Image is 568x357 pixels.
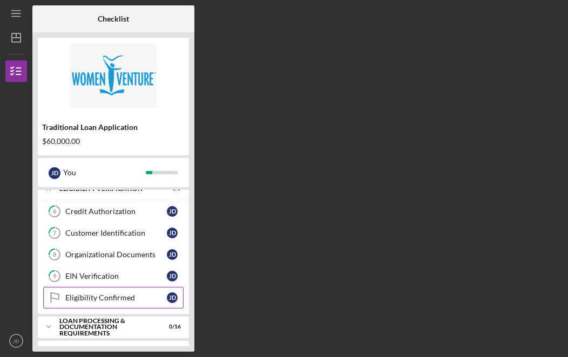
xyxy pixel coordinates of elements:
[53,273,57,280] tspan: 9
[13,338,19,344] text: JD
[161,324,181,330] div: 0 / 16
[65,250,167,259] div: Organizational Documents
[65,229,167,237] div: Customer Identification
[167,271,178,282] div: J D
[98,15,129,23] b: Checklist
[167,249,178,260] div: J D
[65,272,167,280] div: EIN Verification
[65,293,167,302] div: Eligibility Confirmed
[43,222,184,244] a: 7Customer IdentificationJD
[65,207,167,216] div: Credit Authorization
[53,251,56,258] tspan: 8
[43,201,184,222] a: 6Credit AuthorizationJD
[167,228,178,238] div: J D
[42,123,185,132] div: Traditional Loan Application
[49,167,60,179] div: J D
[5,330,27,352] button: JD
[42,137,185,146] div: $60,000.00
[167,292,178,303] div: J D
[43,265,184,287] a: 9EIN VerificationJD
[53,208,57,215] tspan: 6
[38,43,189,108] img: Product logo
[53,230,57,237] tspan: 7
[43,244,184,265] a: 8Organizational DocumentsJD
[43,287,184,308] a: Eligibility ConfirmedJD
[63,163,146,182] div: You
[59,318,154,337] div: Loan Processing & Documentation Requirements
[167,206,178,217] div: J D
